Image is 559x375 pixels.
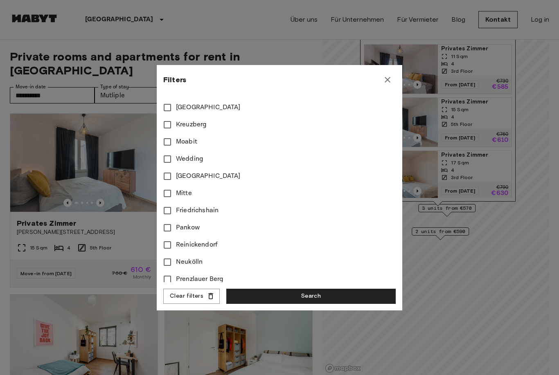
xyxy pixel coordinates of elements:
[176,189,192,198] span: Mitte
[176,171,241,181] span: [GEOGRAPHIC_DATA]
[176,223,200,233] span: Pankow
[176,206,219,216] span: Friedrichshain
[176,120,207,130] span: Kreuzberg
[163,75,186,85] span: Filters
[176,137,197,147] span: Moabit
[176,257,203,267] span: Neukölln
[226,289,396,304] button: Search
[176,103,241,112] span: [GEOGRAPHIC_DATA]
[163,289,220,304] button: Clear filters
[176,154,203,164] span: Wedding
[176,240,218,250] span: Reinickendorf
[176,274,223,284] span: Prenzlauer Berg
